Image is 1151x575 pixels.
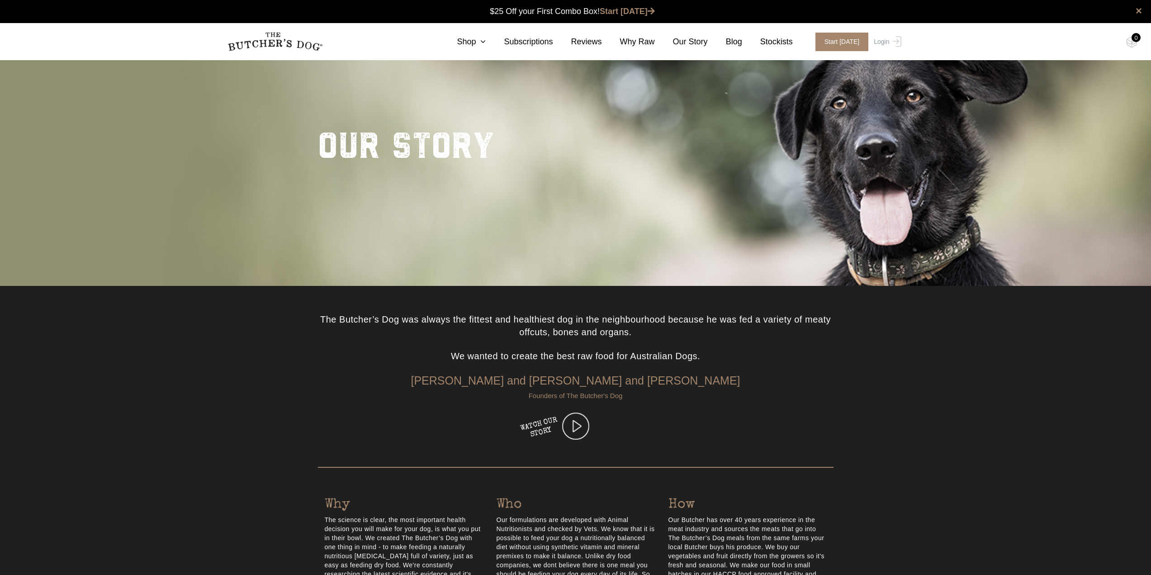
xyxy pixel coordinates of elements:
span: Start [DATE] [815,33,869,51]
a: Our Story [655,36,708,48]
h2: Our story [318,114,495,173]
a: Blog [708,36,742,48]
a: Subscriptions [486,36,553,48]
a: Shop [439,36,486,48]
h4: WATCH OUR STORY [518,415,562,442]
h4: How [668,495,827,515]
a: Why Raw [602,36,655,48]
h3: [PERSON_NAME] and [PERSON_NAME] and [PERSON_NAME] [318,374,834,392]
a: Reviews [553,36,602,48]
h4: Why [325,495,483,515]
h4: Who [497,495,655,515]
a: Start [DATE] [600,7,655,16]
a: Stockists [742,36,793,48]
a: Login [872,33,901,51]
p: We wanted to create the best raw food for Australian Dogs. [318,350,834,374]
div: 0 [1132,33,1141,42]
a: Start [DATE] [806,33,872,51]
a: close [1136,5,1142,16]
h6: Founders of The Butcher's Dog [318,392,834,400]
p: The Butcher’s Dog was always the fittest and healthiest dog in the neighbourhood because he was f... [318,313,834,350]
img: TBD_Cart-Empty.png [1126,36,1137,48]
